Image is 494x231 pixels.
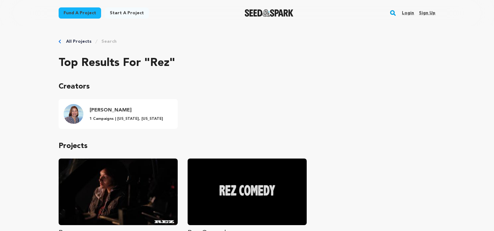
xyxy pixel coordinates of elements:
[101,38,117,45] a: Search
[245,9,293,17] a: Seed&Spark Homepage
[90,116,163,121] p: 1 Campaigns | [US_STATE], [US_STATE]
[59,38,436,45] div: Breadcrumb
[245,9,293,17] img: Seed&Spark Logo Dark Mode
[64,104,83,124] img: 44e3f81b0347a158.png
[66,38,91,45] a: All Projects
[59,57,436,69] h2: Top results for "Rez"
[402,8,414,18] a: Login
[59,7,101,19] a: Fund a project
[59,82,436,92] p: Creators
[59,141,436,151] p: Projects
[419,8,435,18] a: Sign up
[59,99,178,129] a: Lisa Reznik Profile
[90,107,163,114] h4: [PERSON_NAME]
[105,7,149,19] a: Start a project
